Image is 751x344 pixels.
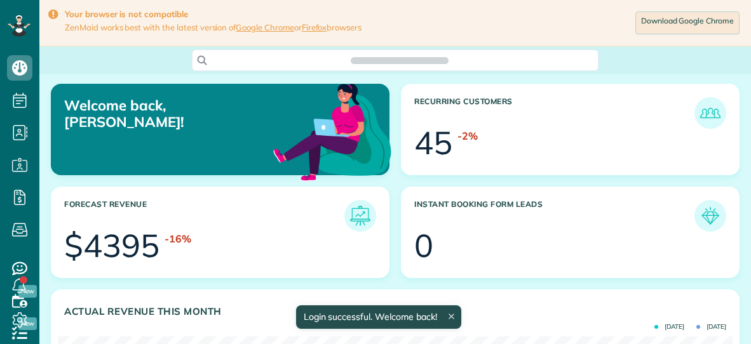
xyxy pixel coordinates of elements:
span: Search ZenMaid… [363,54,435,67]
strong: Your browser is not compatible [65,9,362,20]
p: Welcome back, [PERSON_NAME]! [64,97,283,131]
div: Login successful. Welcome back! [295,305,461,329]
div: $4395 [64,230,159,261]
img: icon_form_leads-04211a6a04a5b2264e4ee56bc0799ec3eb69b7e499cbb523a139df1d13a81ae0.png [698,203,723,228]
span: [DATE] [696,324,726,330]
h3: Actual Revenue this month [64,306,726,317]
span: [DATE] [654,324,684,330]
h3: Forecast Revenue [64,200,344,232]
div: 0 [414,230,433,261]
h3: Instant Booking Form Leads [414,200,694,232]
span: ZenMaid works best with the latest version of or browsers [65,22,362,33]
a: Google Chrome [236,22,294,32]
img: icon_recurring_customers-cf858462ba22bcd05b5a5880d41d6543d210077de5bb9ebc9590e49fd87d84ed.png [698,100,723,126]
img: icon_forecast_revenue-8c13a41c7ed35a8dcfafea3cbb826a0462acb37728057bba2d056411b612bbbe.png [348,203,373,228]
h3: Recurring Customers [414,97,694,129]
div: 45 [414,127,452,159]
img: dashboard_welcome-42a62b7d889689a78055ac9021e634bf52bae3f8056760290aed330b23ab8690.png [271,69,394,192]
div: -16% [165,232,191,246]
a: Firefox [302,22,327,32]
div: -2% [457,129,478,143]
a: Download Google Chrome [635,11,740,34]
